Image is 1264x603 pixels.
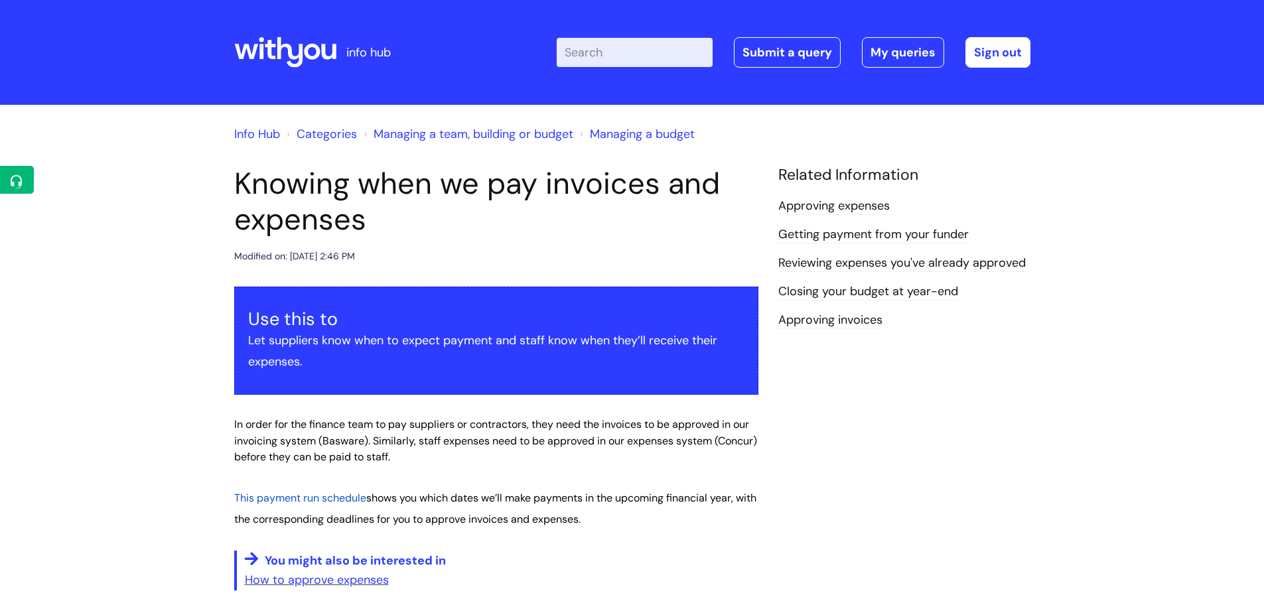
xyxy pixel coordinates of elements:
[734,37,841,68] a: Submit a query
[778,226,969,243] a: Getting payment from your funder
[234,490,366,505] a: This payment run schedule
[234,491,756,526] span: shows you which dates we’ll make payments in the upcoming financial year, with the corresponding ...
[374,126,573,142] a: Managing a team, building or budget
[234,126,280,142] a: Info Hub
[234,166,758,237] h1: Knowing when we pay invoices and expenses
[234,491,366,505] span: This payment run schedule
[248,308,744,330] h3: Use this to
[590,126,695,142] a: Managing a budget
[346,42,391,63] p: info hub
[557,37,1030,68] div: | -
[245,572,389,588] a: How to approve expenses
[577,123,695,145] li: Managing a budget
[557,38,713,67] input: Search
[778,312,882,329] a: Approving invoices
[248,330,744,373] p: Let suppliers know when to expect payment and staff know when they’ll receive their expenses.
[283,123,357,145] li: Solution home
[234,417,757,464] span: In order for the finance team to pay suppliers or contractors, they need the invoices to be appro...
[234,248,355,265] div: Modified on: [DATE] 2:46 PM
[778,166,1030,184] h4: Related Information
[265,553,446,569] span: You might also be interested in
[778,198,890,215] a: Approving expenses
[297,126,357,142] a: Categories
[778,255,1026,272] a: Reviewing expenses you've already approved
[965,37,1030,68] a: Sign out
[862,37,944,68] a: My queries
[360,123,573,145] li: Managing a team, building or budget
[778,283,958,301] a: Closing your budget at year-end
